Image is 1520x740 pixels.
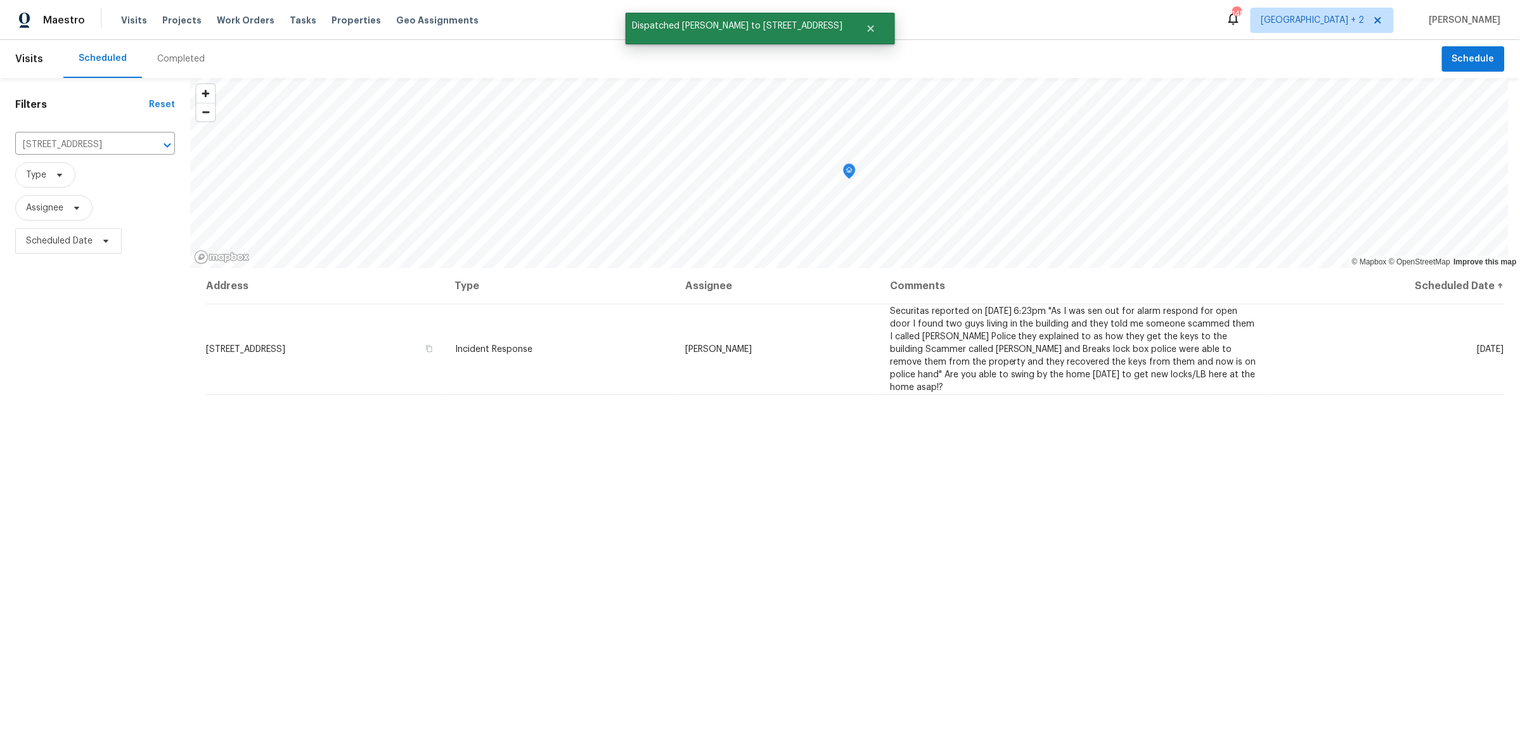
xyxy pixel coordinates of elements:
span: Securitas reported on [DATE] 6:23pm "As I was sen out for alarm respond for open door I found two... [890,307,1256,392]
input: Search for an address... [15,135,139,155]
span: Work Orders [217,14,274,27]
span: Projects [162,14,202,27]
a: Improve this map [1454,257,1517,266]
div: Scheduled [79,52,127,65]
div: Map marker [843,164,856,183]
span: [PERSON_NAME] [1424,14,1501,27]
th: Scheduled Date ↑ [1270,268,1505,304]
div: 145 [1232,8,1241,20]
span: Incident Response [455,345,532,354]
button: Open [158,136,176,154]
button: Schedule [1442,46,1505,72]
h1: Filters [15,98,149,111]
a: Mapbox [1352,257,1387,266]
span: Assignee [26,202,63,214]
div: Reset [149,98,175,111]
span: [DATE] [1478,345,1504,354]
span: Tasks [290,16,316,25]
a: OpenStreetMap [1389,257,1450,266]
th: Comments [880,268,1270,304]
span: Visits [15,45,43,73]
a: Mapbox homepage [194,250,250,264]
canvas: Map [190,78,1509,268]
span: Type [26,169,46,181]
span: Visits [121,14,147,27]
button: Copy Address [423,343,435,354]
button: Zoom in [196,84,215,103]
span: [STREET_ADDRESS] [206,345,285,354]
span: Scheduled Date [26,235,93,247]
span: [GEOGRAPHIC_DATA] + 2 [1261,14,1365,27]
span: Maestro [43,14,85,27]
span: Schedule [1452,51,1495,67]
th: Assignee [675,268,880,304]
span: Dispatched [PERSON_NAME] to [STREET_ADDRESS] [626,13,850,39]
span: Properties [332,14,381,27]
button: Close [850,16,892,41]
th: Address [205,268,445,304]
button: Zoom out [196,103,215,121]
div: Completed [157,53,205,65]
span: Geo Assignments [396,14,479,27]
th: Type [445,268,675,304]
